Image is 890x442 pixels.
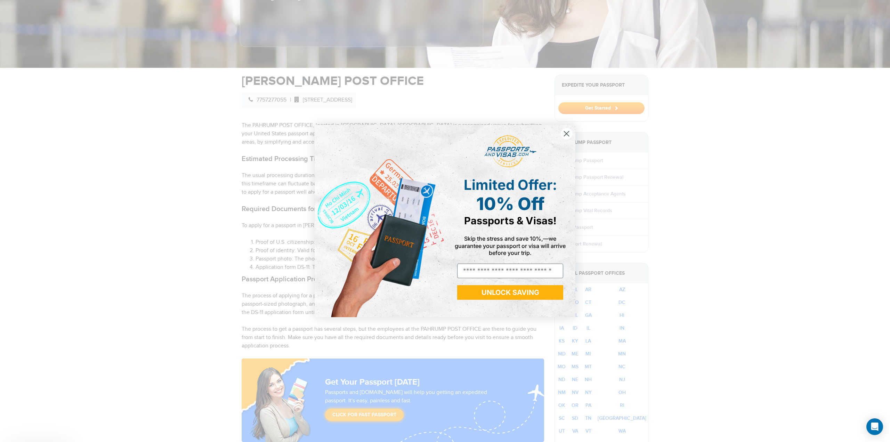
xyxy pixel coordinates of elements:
span: Skip the stress and save 10%,—we guarantee your passport or visa will arrive before your trip. [455,235,566,256]
div: Open Intercom Messenger [866,418,883,435]
button: UNLOCK SAVING [457,285,563,300]
span: 10% Off [476,193,544,214]
img: passports and visas [484,135,536,168]
span: Passports & Visas! [464,215,557,227]
button: Close dialog [560,128,573,140]
span: Limited Offer: [464,176,557,193]
img: de9cda0d-0715-46ca-9a25-073762a91ba7.png [315,125,445,317]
